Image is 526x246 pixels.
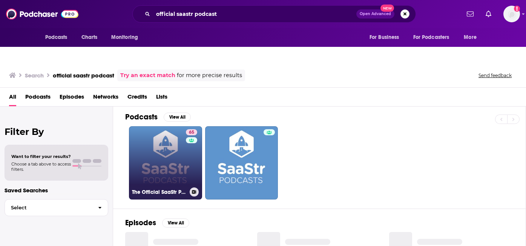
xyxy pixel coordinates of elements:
p: Saved Searches [5,187,108,194]
span: Monitoring [111,32,138,43]
span: Logged in as PresleyM [503,6,520,22]
h3: The Official SaaStr Podcast: SaaS | Founders | Investors [132,189,187,195]
button: View All [164,113,191,122]
span: for more precise results [177,71,242,80]
button: Open AdvancedNew [356,9,394,19]
span: Podcasts [45,32,67,43]
button: open menu [106,30,148,45]
span: Choose a tab above to access filters. [11,161,71,172]
span: Select [5,205,92,210]
input: Search podcasts, credits, & more... [153,8,356,20]
h2: Podcasts [125,112,158,122]
button: open menu [40,30,77,45]
span: New [380,5,394,12]
img: Podchaser - Follow, Share and Rate Podcasts [6,7,78,21]
a: 65The Official SaaStr Podcast: SaaS | Founders | Investors [129,126,202,200]
a: Show notifications dropdown [483,8,494,20]
span: Want to filter your results? [11,154,71,159]
h2: Filter By [5,126,108,137]
a: Try an exact match [120,71,175,80]
span: For Podcasters [413,32,449,43]
img: User Profile [503,6,520,22]
span: Charts [81,32,98,43]
span: For Business [370,32,399,43]
span: 65 [189,129,194,136]
svg: Add a profile image [514,6,520,12]
a: 65 [186,129,197,135]
a: Credits [127,91,147,106]
a: EpisodesView All [125,218,189,227]
h2: Episodes [125,218,156,227]
a: All [9,91,16,106]
a: Episodes [60,91,84,106]
a: Networks [93,91,118,106]
a: Show notifications dropdown [464,8,477,20]
button: Send feedback [476,72,514,79]
span: More [464,32,477,43]
button: Select [5,199,108,216]
a: Charts [77,30,102,45]
button: View All [162,218,189,227]
h3: official saastr podcast [53,72,114,79]
a: PodcastsView All [125,112,191,122]
button: open menu [408,30,460,45]
button: Show profile menu [503,6,520,22]
span: Open Advanced [360,12,391,16]
button: open menu [459,30,486,45]
button: open menu [364,30,409,45]
a: Podcasts [25,91,51,106]
a: Lists [156,91,167,106]
div: Search podcasts, credits, & more... [132,5,416,23]
h3: Search [25,72,44,79]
